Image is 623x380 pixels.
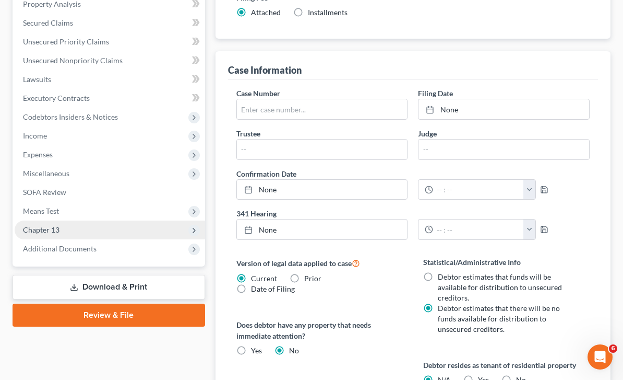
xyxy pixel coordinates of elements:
label: Version of legal data applied to case [236,257,403,269]
input: -- : -- [433,220,523,239]
span: Chapter 13 [23,225,59,234]
span: Expenses [23,150,53,159]
label: 341 Hearing [231,208,595,219]
label: Debtor resides as tenant of residential property [423,360,590,371]
span: Means Test [23,206,59,215]
span: Yes [251,346,262,355]
span: Attached [251,8,281,17]
span: Debtor estimates that there will be no funds available for distribution to unsecured creditors. [438,304,560,333]
span: Current [251,274,277,283]
div: Case Information [228,64,302,76]
a: None [418,99,589,119]
iframe: Intercom live chat [588,344,613,370]
span: Installments [308,8,348,17]
label: Case Number [236,88,280,99]
span: Lawsuits [23,75,51,84]
span: Debtor estimates that funds will be available for distribution to unsecured creditors. [438,272,562,302]
a: Review & File [13,304,205,327]
span: SOFA Review [23,188,66,197]
label: Statistical/Administrative Info [423,257,590,268]
span: Miscellaneous [23,169,69,178]
a: Secured Claims [15,14,205,32]
label: Trustee [236,128,260,139]
span: Unsecured Priority Claims [23,37,109,46]
span: Date of Filing [251,284,295,293]
input: Enter case number... [237,99,408,119]
span: Unsecured Nonpriority Claims [23,56,123,65]
input: -- : -- [433,180,523,200]
span: Codebtors Insiders & Notices [23,112,118,121]
span: Additional Documents [23,244,97,253]
a: Unsecured Priority Claims [15,32,205,51]
label: Judge [418,128,437,139]
label: Does debtor have any property that needs immediate attention? [236,319,403,341]
span: No [289,346,299,355]
a: Executory Contracts [15,89,205,108]
a: Lawsuits [15,70,205,89]
label: Filing Date [418,88,453,99]
a: Unsecured Nonpriority Claims [15,51,205,70]
a: None [237,220,408,239]
input: -- [418,140,589,159]
span: Income [23,131,47,140]
span: Executory Contracts [23,94,90,102]
span: Secured Claims [23,18,73,27]
label: Confirmation Date [231,168,595,179]
span: Prior [304,274,321,283]
a: None [237,180,408,200]
a: Download & Print [13,275,205,300]
input: -- [237,140,408,159]
a: SOFA Review [15,183,205,202]
span: 6 [609,344,617,353]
